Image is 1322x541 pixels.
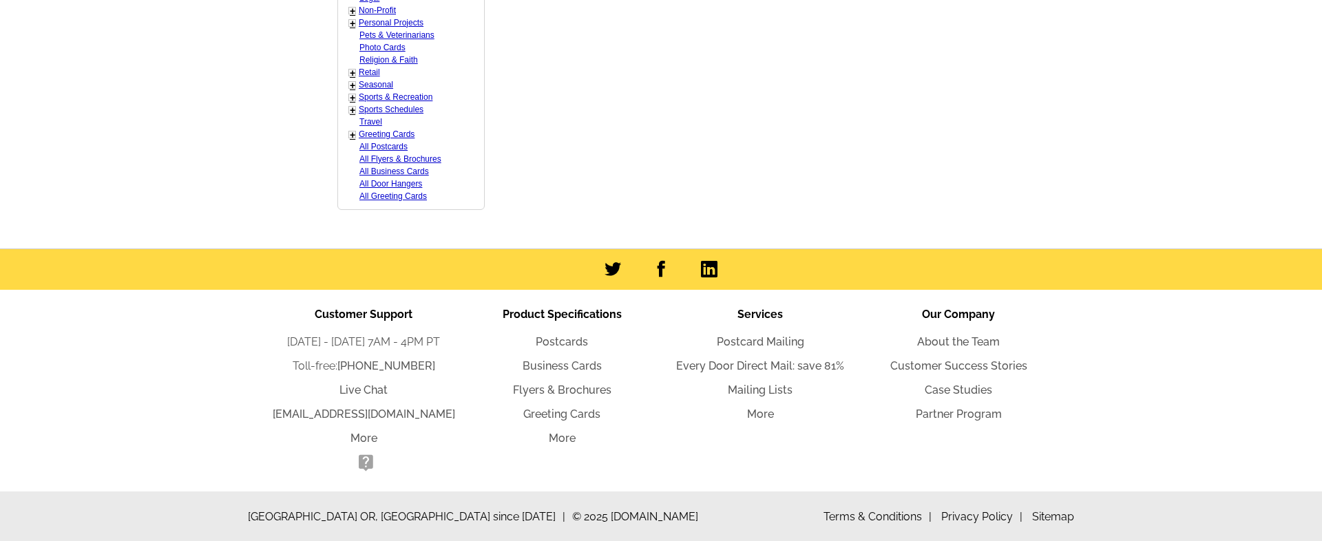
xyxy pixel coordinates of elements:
a: Sports & Recreation [359,92,432,102]
a: More [350,432,377,445]
a: Retail [359,67,380,77]
a: Seasonal [359,80,393,89]
a: All Door Hangers [359,179,422,189]
a: Photo Cards [359,43,406,52]
a: All Greeting Cards [359,191,427,201]
span: Our Company [922,308,995,321]
a: + [350,129,355,140]
a: [EMAIL_ADDRESS][DOMAIN_NAME] [273,407,455,421]
a: Non-Profit [359,6,396,15]
span: Product Specifications [503,308,622,321]
a: Sitemap [1032,510,1074,523]
span: Services [737,308,783,321]
a: Case Studies [925,383,992,396]
span: [GEOGRAPHIC_DATA] OR, [GEOGRAPHIC_DATA] since [DATE] [248,509,565,525]
iframe: LiveChat chat widget [1047,221,1322,541]
a: All Postcards [359,142,408,151]
a: Religion & Faith [359,55,418,65]
a: Sports Schedules [359,105,423,114]
a: Terms & Conditions [823,510,932,523]
a: Live Chat [339,383,388,396]
a: Personal Projects [359,18,423,28]
li: Toll-free: [264,358,463,374]
a: Postcards [536,335,588,348]
a: More [747,407,774,421]
a: + [350,105,355,116]
a: Customer Success Stories [890,359,1027,372]
a: All Business Cards [359,167,429,176]
span: © 2025 [DOMAIN_NAME] [572,509,698,525]
a: Flyers & Brochures [513,383,611,396]
a: + [350,67,355,78]
a: More [549,432,576,445]
span: Customer Support [315,308,412,321]
a: Business Cards [523,359,602,372]
a: + [350,18,355,29]
a: Greeting Cards [359,129,415,139]
a: [PHONE_NUMBER] [337,359,435,372]
a: Pets & Veterinarians [359,30,434,40]
a: + [350,92,355,103]
a: Privacy Policy [941,510,1022,523]
a: + [350,6,355,17]
a: Greeting Cards [523,407,600,421]
a: All Flyers & Brochures [359,154,441,164]
a: + [350,80,355,91]
a: Every Door Direct Mail: save 81% [676,359,844,372]
a: Travel [359,117,382,127]
a: Partner Program [916,407,1002,421]
a: Mailing Lists [728,383,793,396]
a: Postcard Mailing [717,335,804,348]
li: [DATE] - [DATE] 7AM - 4PM PT [264,334,463,350]
a: About the Team [917,335,1000,348]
